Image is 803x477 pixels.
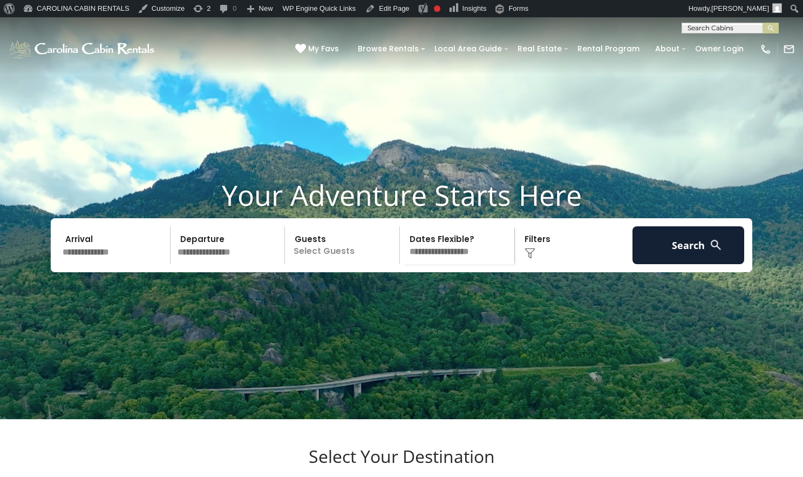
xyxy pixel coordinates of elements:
h1: Your Adventure Starts Here [8,178,795,212]
a: My Favs [295,43,342,55]
a: Owner Login [690,41,749,57]
a: Rental Program [572,41,645,57]
img: filter--v1.png [525,248,535,259]
a: Local Area Guide [429,41,507,57]
div: Focus keyphrase not set [434,5,440,12]
img: mail-regular-white.png [783,43,795,55]
img: search-regular-white.png [709,238,723,252]
a: About [650,41,685,57]
img: White-1-1-2.png [8,38,158,60]
button: Search [632,226,744,264]
span: [PERSON_NAME] [711,4,769,12]
p: Select Guests [288,226,399,264]
span: My Favs [308,43,339,55]
a: Real Estate [512,41,567,57]
img: phone-regular-white.png [760,43,772,55]
a: Browse Rentals [352,41,424,57]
